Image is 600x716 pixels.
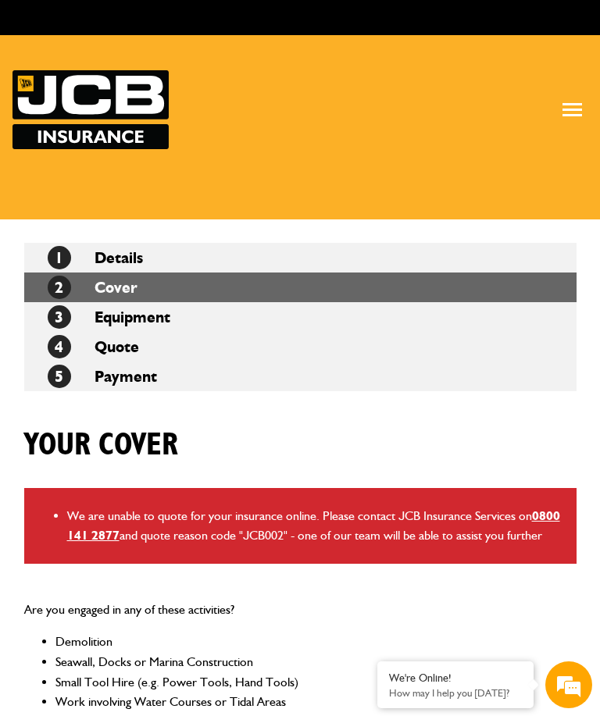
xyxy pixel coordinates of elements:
[12,70,169,149] a: JCB Insurance Services
[48,276,71,299] span: 2
[24,332,577,362] li: Quote
[48,365,71,388] span: 5
[24,273,577,302] li: Cover
[48,246,71,269] span: 1
[389,687,522,699] p: How may I help you today?
[48,248,143,267] a: 1Details
[24,600,384,620] p: Are you engaged in any of these activities?
[55,692,384,712] li: Work involving Water Courses or Tidal Areas
[55,632,384,652] li: Demolition
[48,305,71,329] span: 3
[12,70,169,149] img: JCB Insurance Services logo
[55,652,384,672] li: Seawall, Docks or Marina Construction
[389,671,522,685] div: We're Online!
[55,672,384,693] li: Small Tool Hire (e.g. Power Tools, Hand Tools)
[48,335,71,358] span: 4
[24,362,577,391] li: Payment
[24,302,577,332] li: Equipment
[24,426,178,464] h1: Your cover
[67,506,565,546] li: We are unable to quote for your insurance online. Please contact JCB Insurance Services on and qu...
